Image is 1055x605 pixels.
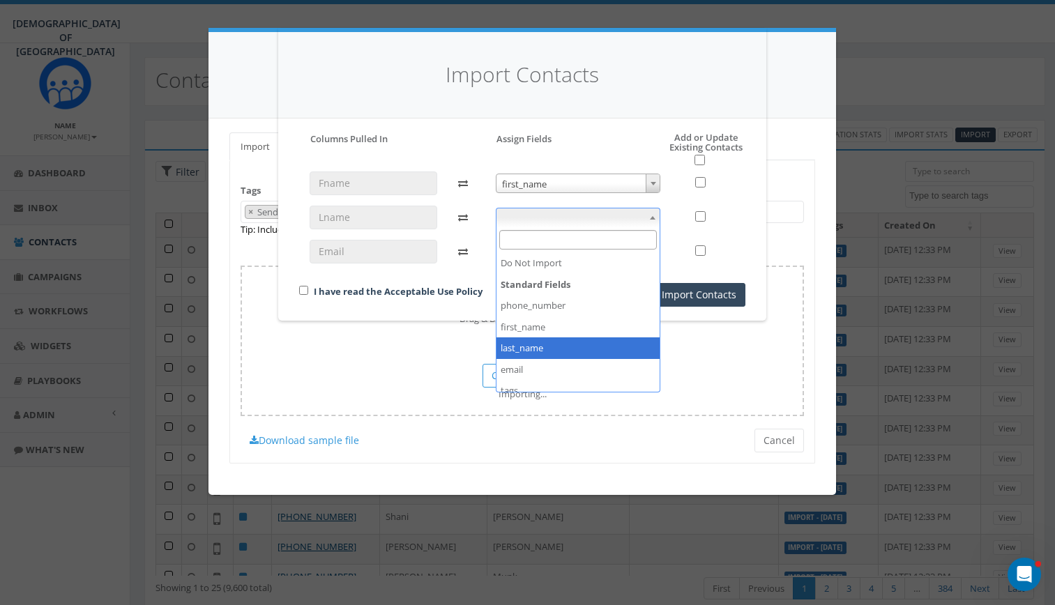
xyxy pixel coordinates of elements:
span: first_name [496,174,660,194]
li: first_name [496,316,660,338]
li: tags [496,380,660,401]
span: first_name [496,174,661,193]
input: Email [310,240,437,263]
input: Select All [695,155,705,165]
input: Lname [310,206,437,229]
input: Fname [310,171,437,195]
h5: Assign Fields [496,132,552,145]
li: email [496,359,660,381]
li: Do Not Import [496,252,660,274]
strong: Standard Fields [496,274,660,296]
h5: Add or Update Existing Contacts [638,132,745,166]
h5: Columns Pulled In [310,132,388,145]
li: Standard Fields [496,274,660,401]
a: I have read the Acceptable Use Policy [314,285,483,298]
li: phone_number [496,295,660,316]
button: Import Contacts [653,283,745,307]
iframe: Intercom live chat [1008,558,1041,591]
h4: Import Contacts [299,60,745,90]
input: Search [499,230,658,250]
li: last_name [496,337,660,359]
